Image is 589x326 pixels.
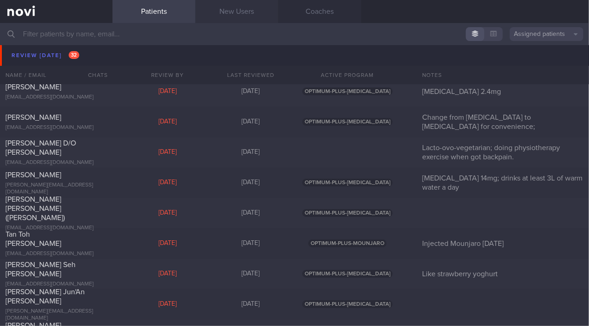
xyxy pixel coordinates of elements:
[417,239,589,248] div: Injected Mounjaro [DATE]
[302,270,393,278] span: OPTIMUM-PLUS-[MEDICAL_DATA]
[510,27,583,41] button: Assigned patients
[126,209,209,217] div: [DATE]
[209,118,292,126] div: [DATE]
[6,250,107,257] div: [EMAIL_ADDRESS][DOMAIN_NAME]
[417,113,589,131] div: Change from [MEDICAL_DATA] to [MEDICAL_DATA] for convenience;
[6,196,65,221] span: [PERSON_NAME] [PERSON_NAME] ([PERSON_NAME])
[6,64,107,70] div: [EMAIL_ADDRESS][DOMAIN_NAME]
[308,239,387,247] span: OPTIMUM-PLUS-MOUNJARO
[6,281,107,288] div: [EMAIL_ADDRESS][DOMAIN_NAME]
[209,87,292,96] div: [DATE]
[6,225,107,232] div: [EMAIL_ADDRESS][DOMAIN_NAME]
[126,270,209,278] div: [DATE]
[302,57,393,65] span: OPTIMUM-PLUS-[MEDICAL_DATA]
[6,53,61,60] span: [PERSON_NAME]
[126,87,209,96] div: [DATE]
[6,308,107,322] div: [PERSON_NAME][EMAIL_ADDRESS][DOMAIN_NAME]
[126,57,209,65] div: [DATE]
[417,57,589,66] div: [MEDICAL_DATA]
[126,239,209,248] div: [DATE]
[302,179,393,186] span: OPTIMUM-PLUS-[MEDICAL_DATA]
[126,300,209,309] div: [DATE]
[417,269,589,279] div: Like strawberry yoghurt
[209,179,292,187] div: [DATE]
[6,83,61,91] span: [PERSON_NAME]
[126,179,209,187] div: [DATE]
[6,182,107,196] div: [PERSON_NAME][EMAIL_ADDRESS][DOMAIN_NAME]
[6,124,107,131] div: [EMAIL_ADDRESS][DOMAIN_NAME]
[209,209,292,217] div: [DATE]
[6,261,76,278] span: [PERSON_NAME] Seh [PERSON_NAME]
[209,270,292,278] div: [DATE]
[126,148,209,157] div: [DATE]
[302,300,393,308] span: OPTIMUM-PLUS-[MEDICAL_DATA]
[126,118,209,126] div: [DATE]
[6,114,61,121] span: [PERSON_NAME]
[6,231,61,247] span: Tan Toh [PERSON_NAME]
[6,159,107,166] div: [EMAIL_ADDRESS][DOMAIN_NAME]
[417,87,589,96] div: [MEDICAL_DATA] 2.4mg
[6,288,85,305] span: [PERSON_NAME] Jun'An [PERSON_NAME]
[209,148,292,157] div: [DATE]
[6,171,61,179] span: [PERSON_NAME]
[417,174,589,192] div: [MEDICAL_DATA] 14mg; drinks at least 3L of warm water a day
[209,239,292,248] div: [DATE]
[302,209,393,217] span: OPTIMUM-PLUS-[MEDICAL_DATA]
[302,118,393,126] span: OPTIMUM-PLUS-[MEDICAL_DATA]
[6,94,107,101] div: [EMAIL_ADDRESS][DOMAIN_NAME]
[6,140,76,156] span: [PERSON_NAME] D/O [PERSON_NAME]
[209,57,292,65] div: [DATE]
[417,143,589,162] div: Lacto-ovo-vegetarian; doing physiotherapy exercise when got backpain.
[209,300,292,309] div: [DATE]
[302,87,393,95] span: OPTIMUM-PLUS-[MEDICAL_DATA]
